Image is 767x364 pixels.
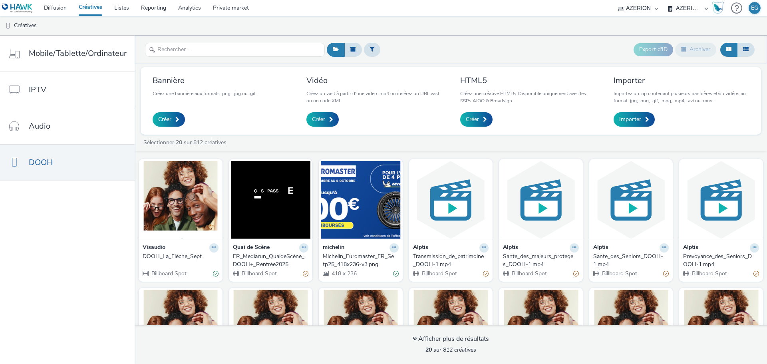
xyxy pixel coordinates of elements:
span: Audio [29,120,50,132]
span: DOOH [29,157,53,168]
strong: michelin [323,243,344,253]
strong: Alptis [683,243,698,253]
span: Billboard Spot [511,270,547,277]
p: Créez un vast à partir d'une video .mp4 ou insérez un URL vast ou un code XML. [306,90,442,104]
div: Afficher plus de résultats [413,334,489,344]
strong: 20 [176,139,182,146]
a: Créer [306,112,339,127]
span: Billboard Spot [151,270,187,277]
div: EG [751,2,758,14]
div: Partiellement valide [663,269,669,278]
span: Billboard Spot [691,270,727,277]
span: Billboard Spot [421,270,457,277]
span: Importer [619,115,641,123]
button: Liste [737,43,755,56]
div: Partiellement valide [483,269,489,278]
div: DOOH_La_Flèche_Sept [143,253,215,261]
strong: Alptis [503,243,518,253]
div: Transmission_de_patrimoine_DOOH-1.mp4 [413,253,486,269]
strong: 20 [425,346,432,354]
div: Michelin_Euromaster_FR_Setp25_418x236-v3.png [323,253,395,269]
p: Créez une créative HTML5. Disponible uniquement avec les SSPs AIOO & Broadsign [460,90,596,104]
span: Mobile/Tablette/Ordinateur [29,48,127,59]
a: Prevoyance_des_Seniors_DOOH-1.mp4 [683,253,759,269]
div: Partiellement valide [753,269,759,278]
img: Sante_des_Seniors_DOOH-1.mp4 visual [591,161,671,239]
strong: Alptis [413,243,428,253]
button: Archiver [675,43,716,56]
p: Importez un zip contenant plusieurs bannières et/ou vidéos au format .jpg, .png, .gif, .mpg, .mp4... [614,90,749,104]
a: Hawk Academy [712,2,727,14]
strong: Visaudio [143,243,165,253]
div: Sante_des_majeurs_proteges_DOOH-1.mp4 [503,253,576,269]
img: Hawk Academy [712,2,724,14]
img: Transmission_de_patrimoine_DOOH-1.mp4 visual [411,161,491,239]
span: Créer [466,115,479,123]
h3: Bannière [153,75,257,86]
img: Sante_des_majeurs_proteges_DOOH-1.mp4 visual [501,161,581,239]
a: Créer [460,112,493,127]
h3: HTML5 [460,75,596,86]
span: IPTV [29,84,46,95]
img: undefined Logo [2,3,33,13]
strong: Quai de Scène [233,243,270,253]
img: DOOH_La_Flèche_Sept visual [141,161,221,239]
span: Créer [312,115,325,123]
div: Sante_des_Seniors_DOOH-1.mp4 [593,253,666,269]
p: Créez une bannière aux formats .png, .jpg ou .gif. [153,90,257,97]
button: Export d'ID [634,43,673,56]
div: FR_Mediarun_QuaideScène_DOOH+_Rentrée2025 [233,253,306,269]
img: Prevoyance_des_Seniors_DOOH-1.mp4 visual [681,161,761,239]
img: dooh [4,22,12,30]
div: Valide [213,269,219,278]
a: DOOH_La_Flèche_Sept [143,253,219,261]
a: Créer [153,112,185,127]
div: Prevoyance_des_Seniors_DOOH-1.mp4 [683,253,756,269]
span: 418 x 236 [331,270,357,277]
input: Rechercher... [145,43,325,57]
span: Billboard Spot [601,270,637,277]
a: Importer [614,112,655,127]
a: Transmission_de_patrimoine_DOOH-1.mp4 [413,253,489,269]
div: Partiellement valide [303,269,308,278]
button: Grille [720,43,737,56]
a: Sante_des_Seniors_DOOH-1.mp4 [593,253,669,269]
a: Sante_des_majeurs_proteges_DOOH-1.mp4 [503,253,579,269]
a: FR_Mediarun_QuaideScène_DOOH+_Rentrée2025 [233,253,309,269]
h3: Vidéo [306,75,442,86]
strong: Alptis [593,243,608,253]
span: Billboard Spot [241,270,277,277]
span: sur 812 créatives [425,346,476,354]
a: Sélectionner sur 812 créatives [143,139,230,146]
div: Valide [393,269,399,278]
div: Partiellement valide [573,269,579,278]
img: FR_Mediarun_QuaideScène_DOOH+_Rentrée2025 visual [231,161,311,239]
a: Michelin_Euromaster_FR_Setp25_418x236-v3.png [323,253,399,269]
img: Michelin_Euromaster_FR_Setp25_418x236-v3.png visual [321,161,401,239]
h3: Importer [614,75,749,86]
span: Créer [158,115,171,123]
